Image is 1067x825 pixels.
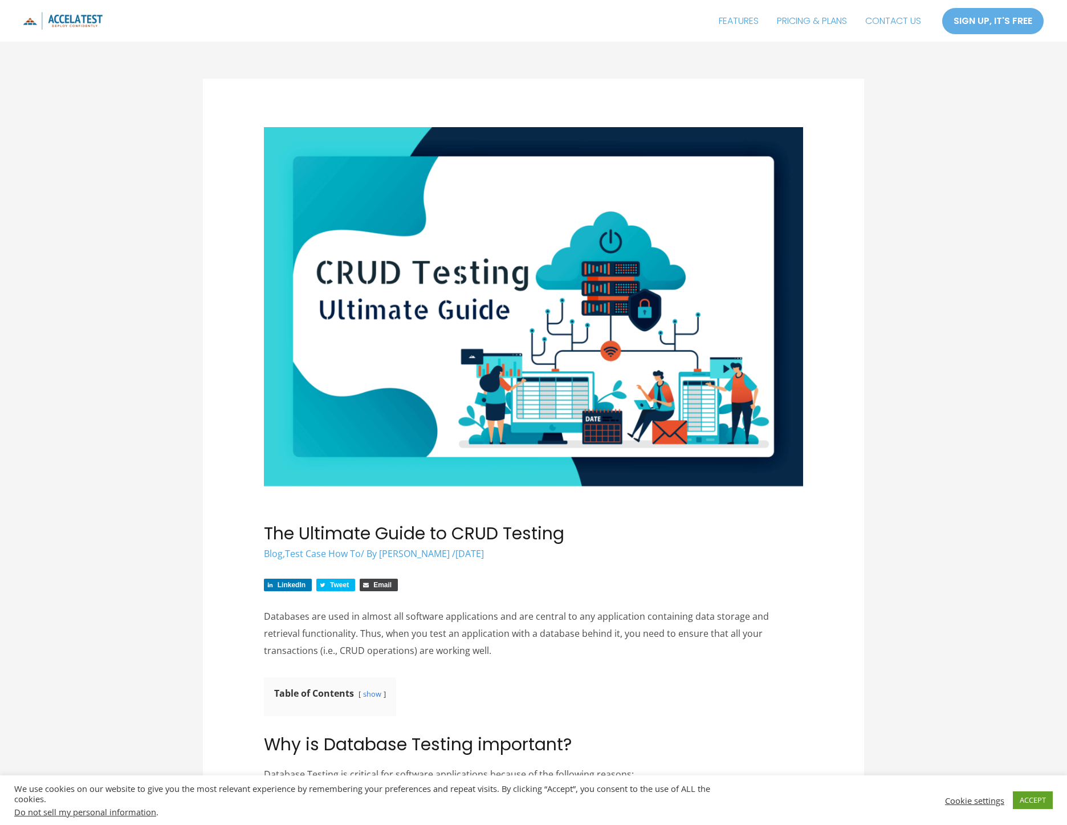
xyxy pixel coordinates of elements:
a: Cookie settings [945,795,1004,806]
a: Share via Email [360,579,398,591]
span: Email [373,581,392,589]
a: [PERSON_NAME] [379,547,452,560]
a: Test Case How To [285,547,361,560]
b: Table of Contents [274,687,354,700]
a: CONTACT US [856,7,930,35]
span: Databases are used in almost all software applications and are central to any application contain... [264,610,769,656]
div: . [14,807,741,817]
a: SIGN UP, IT'S FREE [942,7,1044,35]
a: Share on Twitter [316,579,355,591]
a: Share on LinkedIn [264,579,312,591]
a: show [363,689,381,699]
div: We use cookies on our website to give you the most relevant experience by remembering your prefer... [14,783,741,817]
a: Do not sell my personal information [14,806,156,818]
nav: Site Navigation [710,7,930,35]
span: Tweet [330,581,349,589]
img: icon [23,12,103,30]
span: , [264,547,361,560]
a: FEATURES [710,7,768,35]
span: [DATE] [455,547,484,560]
span: Database Testing is critical for software applications because of the following reasons: [264,768,634,781]
img: The Ultimate Guide to CRUD Testing [264,127,804,505]
div: / By / [264,547,804,560]
span: Why is Database Testing important? [264,732,572,757]
a: PRICING & PLANS [768,7,856,35]
a: ACCEPT [1013,791,1053,809]
span: [PERSON_NAME] [379,547,450,560]
span: LinkedIn [278,581,306,589]
a: Blog [264,547,283,560]
h1: The Ultimate Guide to CRUD Testing [264,523,804,544]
